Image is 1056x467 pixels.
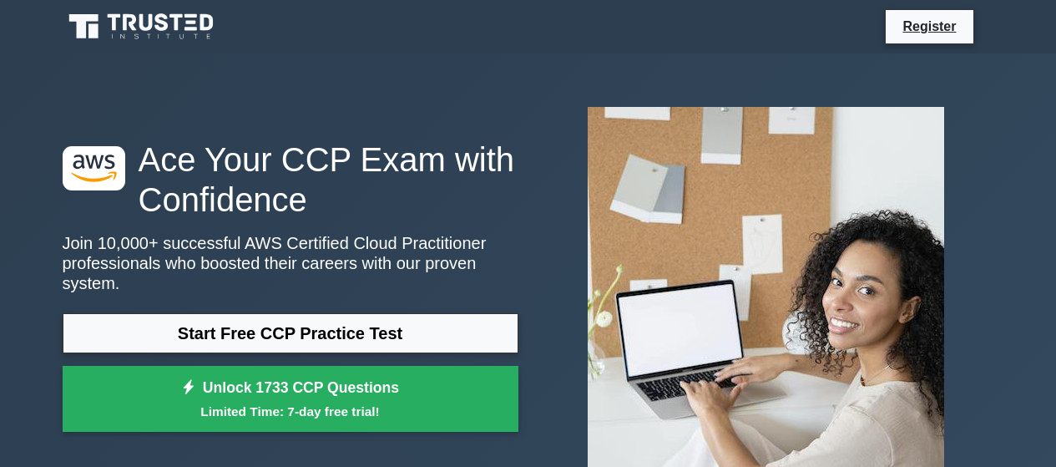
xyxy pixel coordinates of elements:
a: Start Free CCP Practice Test [63,313,518,353]
h1: Ace Your CCP Exam with Confidence [63,140,518,220]
p: Join 10,000+ successful AWS Certified Cloud Practitioner professionals who boosted their careers ... [63,233,518,293]
a: Unlock 1733 CCP QuestionsLimited Time: 7-day free trial! [63,366,518,433]
small: Limited Time: 7-day free trial! [83,402,498,421]
a: Register [892,16,966,37]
